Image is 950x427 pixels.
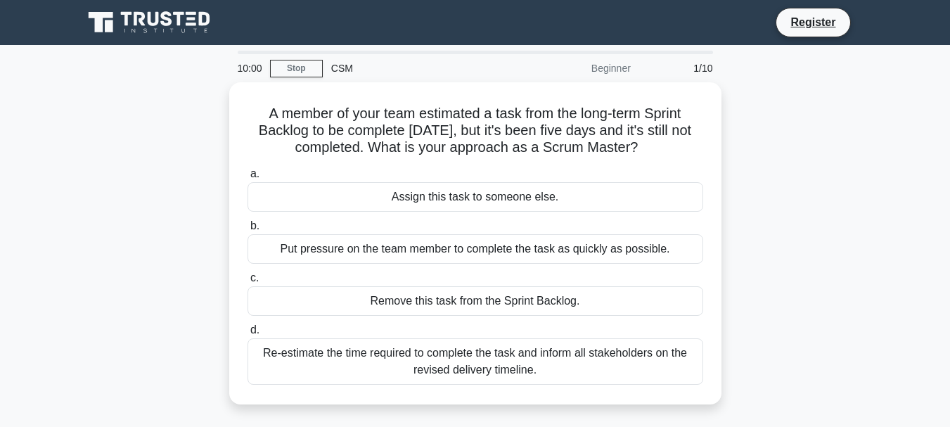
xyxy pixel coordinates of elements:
[250,324,259,336] span: d.
[248,338,703,385] div: Re-estimate the time required to complete the task and inform all stakeholders on the revised del...
[250,219,259,231] span: b.
[270,60,323,77] a: Stop
[248,286,703,316] div: Remove this task from the Sprint Backlog.
[516,54,639,82] div: Beginner
[250,272,259,283] span: c.
[250,167,259,179] span: a.
[248,182,703,212] div: Assign this task to someone else.
[246,105,705,157] h5: A member of your team estimated a task from the long-term Sprint Backlog to be complete [DATE], b...
[229,54,270,82] div: 10:00
[639,54,721,82] div: 1/10
[323,54,516,82] div: CSM
[782,13,844,31] a: Register
[248,234,703,264] div: Put pressure on the team member to complete the task as quickly as possible.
